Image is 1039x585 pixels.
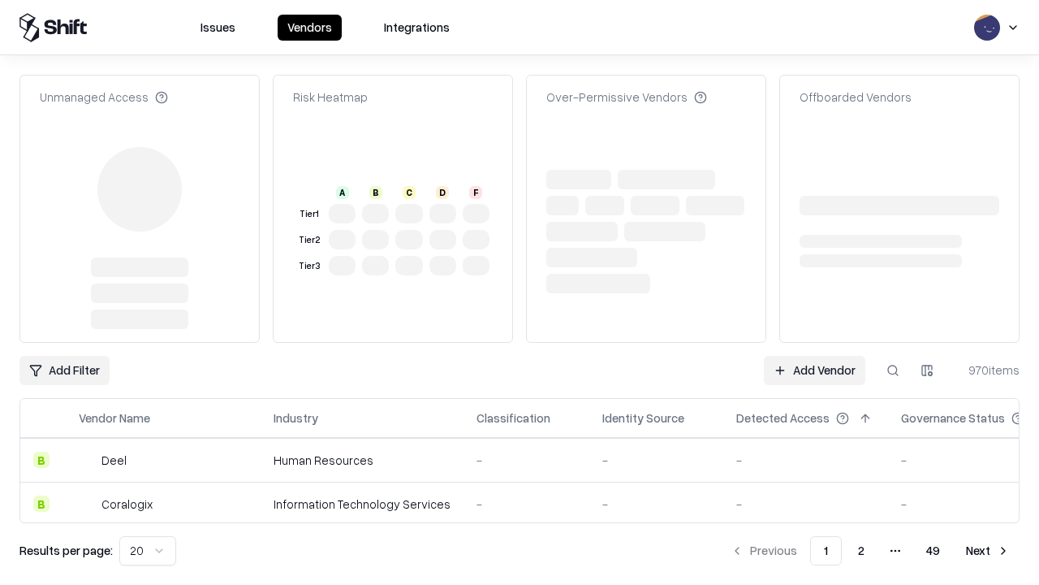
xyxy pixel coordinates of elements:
div: Offboarded Vendors [800,89,912,106]
div: Risk Heatmap [293,89,368,106]
div: - [602,452,710,469]
div: - [476,496,576,513]
img: Deel [79,452,95,468]
button: 1 [810,536,842,565]
div: Classification [476,409,550,427]
div: Human Resources [274,452,451,469]
div: D [436,186,449,199]
div: Unmanaged Access [40,89,168,106]
img: Coralogix [79,496,95,512]
div: Vendor Name [79,409,150,427]
button: Integrations [374,15,459,41]
button: Add Filter [19,356,110,385]
div: Industry [274,409,318,427]
a: Add Vendor [764,356,865,385]
nav: pagination [721,536,1020,565]
button: Issues [191,15,245,41]
div: B [369,186,382,199]
div: Over-Permissive Vendors [546,89,707,106]
div: B [33,452,50,468]
div: 970 items [955,362,1020,379]
div: Identity Source [602,409,684,427]
div: Governance Status [901,409,1005,427]
div: Deel [101,452,127,469]
div: Information Technology Services [274,496,451,513]
div: Tier 1 [296,207,322,221]
button: 2 [845,536,877,565]
div: Tier 3 [296,259,322,273]
button: 49 [913,536,953,565]
div: - [602,496,710,513]
div: Tier 2 [296,233,322,247]
div: - [476,452,576,469]
div: Coralogix [101,496,153,513]
button: Vendors [278,15,342,41]
div: - [736,452,875,469]
div: - [736,496,875,513]
div: F [469,186,482,199]
div: Detected Access [736,409,830,427]
div: B [33,496,50,512]
button: Next [956,536,1020,565]
div: C [403,186,416,199]
p: Results per page: [19,542,113,559]
div: A [336,186,349,199]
